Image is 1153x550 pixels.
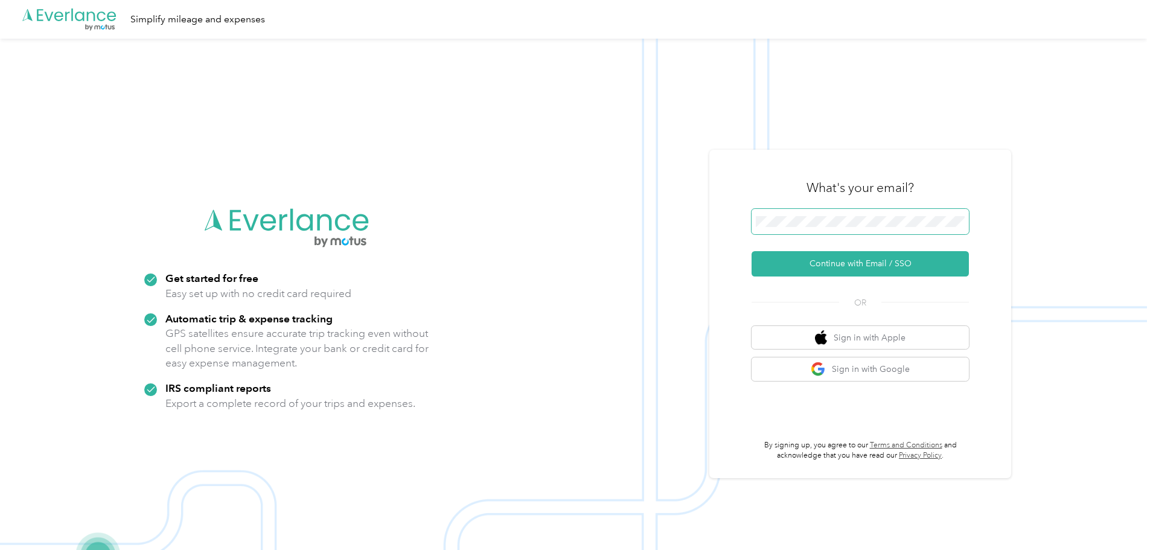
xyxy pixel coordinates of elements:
[752,251,969,277] button: Continue with Email / SSO
[165,396,415,411] p: Export a complete record of your trips and expenses.
[815,330,827,345] img: apple logo
[165,286,351,301] p: Easy set up with no credit card required
[899,451,942,460] a: Privacy Policy
[165,312,333,325] strong: Automatic trip & expense tracking
[839,296,881,309] span: OR
[165,326,429,371] p: GPS satellites ensure accurate trip tracking even without cell phone service. Integrate your bank...
[752,357,969,381] button: google logoSign in with Google
[130,12,265,27] div: Simplify mileage and expenses
[165,272,258,284] strong: Get started for free
[870,441,942,450] a: Terms and Conditions
[752,326,969,350] button: apple logoSign in with Apple
[752,440,969,461] p: By signing up, you agree to our and acknowledge that you have read our .
[165,382,271,394] strong: IRS compliant reports
[806,179,914,196] h3: What's your email?
[811,362,826,377] img: google logo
